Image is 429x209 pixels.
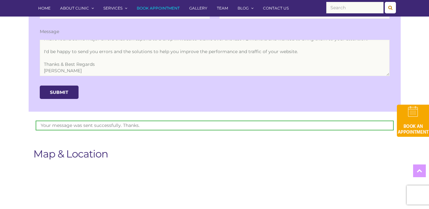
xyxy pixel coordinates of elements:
[326,2,384,13] input: Search
[33,148,396,160] h1: Map & Location
[36,121,394,130] div: Your message was sent successfully. Thanks.
[413,164,426,177] a: Top
[40,86,79,99] input: Submit
[40,28,59,35] label: Message
[397,105,429,137] img: book-an-appointment-hod-gld.png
